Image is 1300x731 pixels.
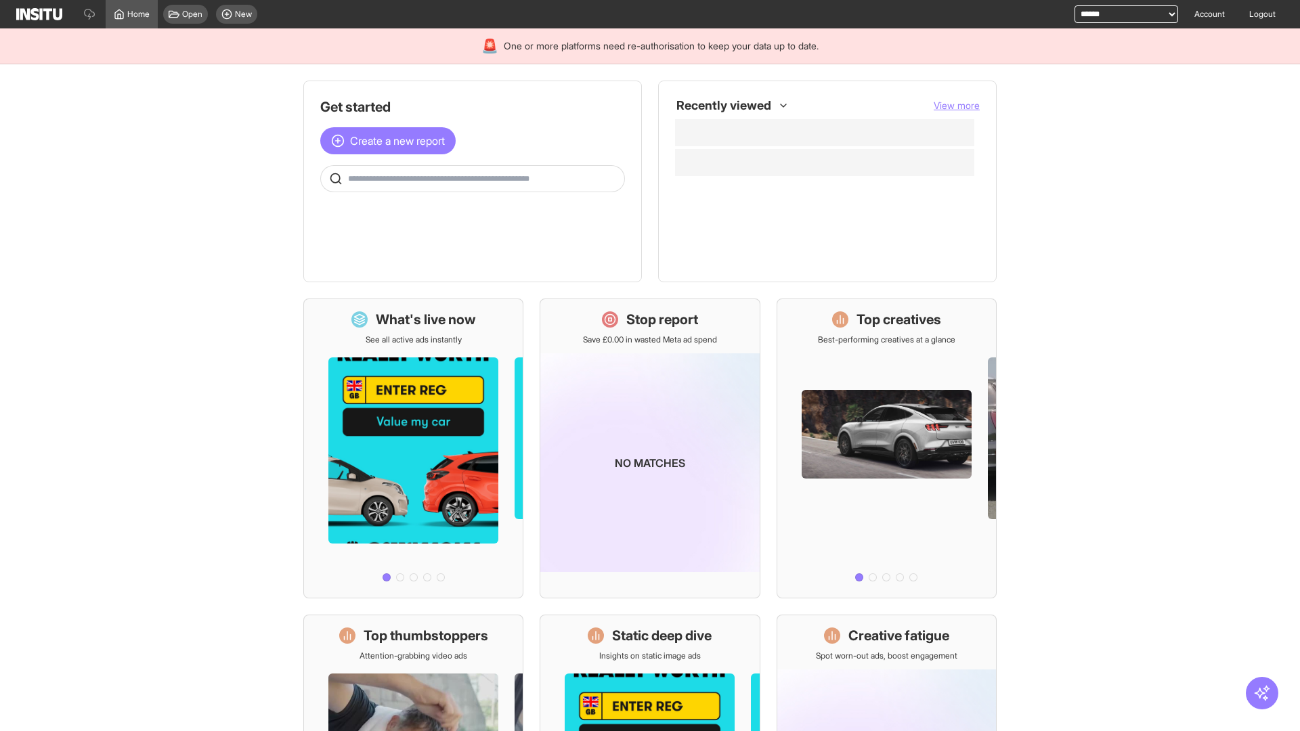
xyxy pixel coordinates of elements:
p: Attention-grabbing video ads [360,650,467,661]
span: Home [127,9,150,20]
span: View more [934,99,980,111]
p: See all active ads instantly [366,334,462,345]
a: Stop reportSave £0.00 in wasted Meta ad spendNo matches [540,298,760,598]
h1: Top creatives [857,310,941,329]
div: 🚨 [481,37,498,56]
p: Insights on static image ads [599,650,701,661]
a: What's live nowSee all active ads instantly [303,298,523,598]
p: Best-performing creatives at a glance [818,334,955,345]
a: Top creativesBest-performing creatives at a glance [777,298,997,598]
span: Open [182,9,202,20]
button: Create a new report [320,127,456,154]
h1: Top thumbstoppers [364,626,488,645]
p: Save £0.00 in wasted Meta ad spend [583,334,717,345]
h1: Static deep dive [612,626,712,645]
span: One or more platforms need re-authorisation to keep your data up to date. [504,39,819,53]
h1: Get started [320,97,625,116]
h1: Stop report [626,310,698,329]
span: Create a new report [350,133,445,149]
span: New [235,9,252,20]
img: coming-soon-gradient_kfitwp.png [540,353,759,572]
p: No matches [615,455,685,471]
img: Logo [16,8,62,20]
h1: What's live now [376,310,476,329]
button: View more [934,99,980,112]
